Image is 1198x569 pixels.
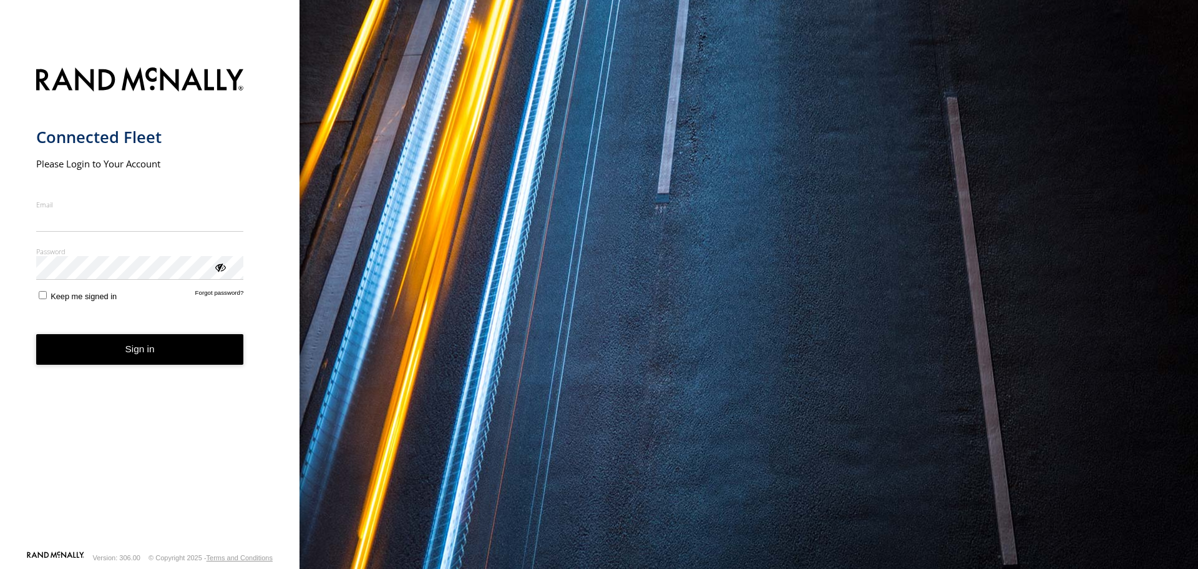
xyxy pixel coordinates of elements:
label: Password [36,247,244,256]
h1: Connected Fleet [36,127,244,147]
input: Keep me signed in [39,291,47,299]
div: ViewPassword [213,260,226,273]
a: Visit our Website [27,552,84,564]
button: Sign in [36,334,244,365]
img: Rand McNally [36,65,244,97]
h2: Please Login to Your Account [36,157,244,170]
label: Email [36,200,244,209]
span: Keep me signed in [51,292,117,301]
div: © Copyright 2025 - [149,554,273,562]
a: Terms and Conditions [207,554,273,562]
a: Forgot password? [195,289,244,301]
form: main [36,60,264,550]
div: Version: 306.00 [93,554,140,562]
